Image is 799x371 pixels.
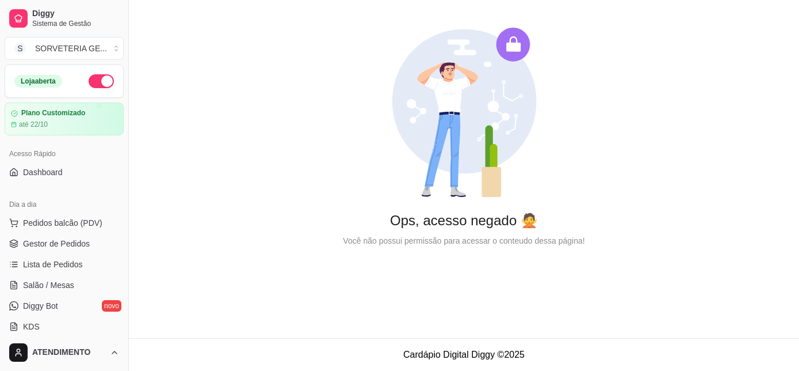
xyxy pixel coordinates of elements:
span: Salão / Mesas [23,279,74,291]
button: Select a team [5,37,124,60]
span: Diggy [32,9,119,19]
a: Diggy Botnovo [5,297,124,315]
span: KDS [23,321,40,332]
article: Plano Customizado [21,109,85,118]
span: ATENDIMENTO [32,347,105,358]
a: KDS [5,317,124,336]
footer: Cardápio Digital Diggy © 2025 [129,338,799,371]
div: Ops, acesso negado 🙅 [147,211,781,230]
a: Salão / Mesas [5,276,124,294]
div: Loja aberta [14,75,62,88]
span: Diggy Bot [23,300,58,312]
a: DiggySistema de Gestão [5,5,124,32]
div: Você não possui permissão para acessar o conteudo dessa página! [147,234,781,247]
span: Lista de Pedidos [23,259,83,270]
span: Dashboard [23,166,63,178]
a: Lista de Pedidos [5,255,124,274]
div: Dia a dia [5,195,124,214]
a: Plano Customizadoaté 22/10 [5,103,124,135]
button: Alterar Status [89,74,114,88]
article: até 22/10 [19,120,48,129]
button: ATENDIMENTO [5,339,124,366]
a: Gestor de Pedidos [5,234,124,253]
div: Acesso Rápido [5,145,124,163]
span: Pedidos balcão (PDV) [23,217,102,229]
a: Dashboard [5,163,124,181]
span: Gestor de Pedidos [23,238,90,249]
div: SORVETERIA GE ... [35,43,107,54]
button: Pedidos balcão (PDV) [5,214,124,232]
span: Sistema de Gestão [32,19,119,28]
span: S [14,43,26,54]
